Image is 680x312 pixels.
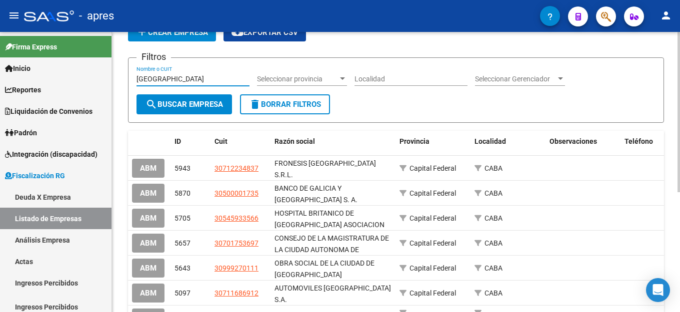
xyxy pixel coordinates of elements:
[5,149,97,160] span: Integración (discapacidad)
[174,214,190,222] span: 5705
[140,264,156,273] span: ABM
[274,137,315,145] span: Razón social
[145,98,157,110] mat-icon: search
[79,5,114,27] span: - apres
[5,127,37,138] span: Padrón
[214,189,258,197] span: 30500001735
[136,26,148,38] mat-icon: add
[214,239,258,247] span: 30701753697
[136,28,208,37] span: Crear Empresa
[274,259,374,279] span: OBRA SOCIAL DE LA CIUDAD DE BUENOS AIRES
[646,278,670,302] div: Open Intercom Messenger
[274,159,376,179] span: FRONESIS BUENOS AIRES S.R.L.
[174,239,190,247] span: 5657
[128,23,216,41] button: Crear Empresa
[399,137,429,145] span: Provincia
[174,189,190,197] span: 5870
[549,137,597,145] span: Observaciones
[132,259,164,277] button: ABM
[132,209,164,227] button: ABM
[132,234,164,252] button: ABM
[484,264,502,272] span: CABA
[484,164,502,172] span: CABA
[132,284,164,302] button: ABM
[249,98,261,110] mat-icon: delete
[5,106,92,117] span: Liquidación de Convenios
[5,170,65,181] span: Fiscalización RG
[174,137,181,145] span: ID
[136,94,232,114] button: Buscar Empresa
[484,289,502,297] span: CABA
[5,63,30,74] span: Inicio
[214,137,227,145] span: Cuit
[145,100,223,109] span: Buscar Empresa
[140,214,156,223] span: ABM
[174,264,190,272] span: 5643
[274,234,389,265] span: CONSEJO DE LA MAGISTRATURA DE LA CIUDAD AUTONOMA DE BUENOS AIRES
[475,75,556,83] span: Seleccionar Gerenciador
[624,137,653,145] span: Teléfono
[257,75,338,83] span: Seleccionar provincia
[5,41,57,52] span: Firma Express
[231,28,298,37] span: Exportar CSV
[132,159,164,177] button: ABM
[231,26,243,38] mat-icon: cloud_download
[660,9,672,21] mat-icon: person
[409,264,456,272] span: Capital Federal
[214,289,258,297] span: 30711686912
[249,100,321,109] span: Borrar Filtros
[484,189,502,197] span: CABA
[223,23,306,41] button: Exportar CSV
[484,214,502,222] span: CABA
[210,131,270,152] datatable-header-cell: Cuit
[474,137,506,145] span: Localidad
[174,289,190,297] span: 5097
[395,131,470,152] datatable-header-cell: Provincia
[140,239,156,248] span: ABM
[274,284,391,304] span: AUTOMOVILES BUENOS AIRES S.A.
[214,214,258,222] span: 30545933566
[409,289,456,297] span: Capital Federal
[214,164,258,172] span: 30712234837
[240,94,330,114] button: Borrar Filtros
[470,131,545,152] datatable-header-cell: Localidad
[409,164,456,172] span: Capital Federal
[545,131,620,152] datatable-header-cell: Observaciones
[136,50,171,64] h3: Filtros
[174,164,190,172] span: 5943
[274,184,357,204] span: BANCO DE GALICIA Y BUENOS AIRES S. A.
[484,239,502,247] span: CABA
[409,214,456,222] span: Capital Federal
[214,264,258,272] span: 30999270111
[8,9,20,21] mat-icon: menu
[170,131,210,152] datatable-header-cell: ID
[409,239,456,247] span: Capital Federal
[132,184,164,202] button: ABM
[270,131,395,152] datatable-header-cell: Razón social
[5,84,41,95] span: Reportes
[140,189,156,198] span: ABM
[140,289,156,298] span: ABM
[409,189,456,197] span: Capital Federal
[140,164,156,173] span: ABM
[274,209,384,240] span: HOSPITAL BRITANICO DE BUENOS AIRES ASOCIACION CIVIL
